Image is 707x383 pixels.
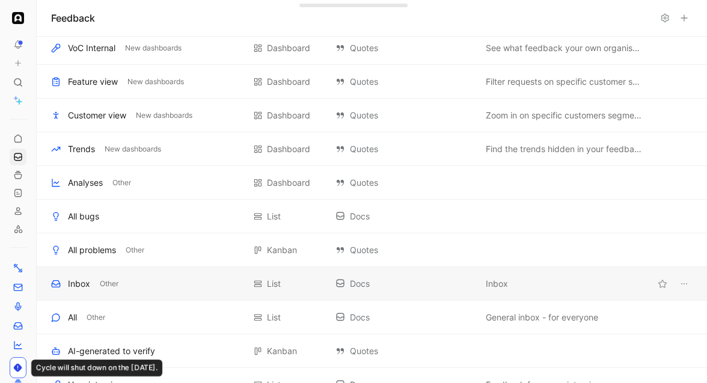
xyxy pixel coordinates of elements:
button: Zoom in on specific customers segments! [483,108,644,123]
span: New dashboards [127,76,184,88]
div: AI-generated to verify [68,344,155,358]
div: Inbox [68,277,90,291]
button: Other [84,312,108,323]
div: Analyses [68,176,103,190]
span: Other [100,278,118,290]
span: New dashboards [136,109,192,121]
div: Quotes [335,176,474,190]
button: Find the trends hidden in your feedback! [483,142,644,156]
h1: Feedback [51,11,95,25]
div: Docs [335,310,474,325]
span: Filter requests on specific customer segments! [486,75,641,89]
div: VoC InternalNew dashboardsDashboard QuotesSee what feedback your own organisation is giving!View ... [37,31,707,65]
div: Docs [335,277,474,291]
div: TrendsNew dashboardsDashboard QuotesFind the trends hidden in your feedback!View actions [37,132,707,166]
button: Other [97,278,121,289]
div: Dashboard [267,176,310,190]
span: See what feedback your own organisation is giving! [486,41,641,55]
span: Find the trends hidden in your feedback! [486,142,641,156]
div: AllOtherList DocsGeneral inbox - for everyoneView actions [37,301,707,334]
span: Other [112,177,131,189]
div: VoC Internal [68,41,115,55]
div: Docs [335,209,474,224]
div: Kanban [267,243,297,257]
div: All [68,310,77,325]
button: General inbox - for everyone [483,310,601,325]
div: InboxOtherList DocsInboxView actions [37,267,707,301]
div: Dashboard [267,41,310,55]
div: Customer viewNew dashboardsDashboard QuotesZoom in on specific customers segments!View actions [37,99,707,132]
div: Quotes [335,108,474,123]
div: List [267,209,281,224]
div: All bugs [68,209,99,224]
div: List [267,277,281,291]
span: Zoom in on specific customers segments! [486,108,641,123]
div: Customer view [68,108,126,123]
div: Quotes [335,344,474,358]
span: New dashboards [105,143,161,155]
button: See what feedback your own organisation is giving! [483,41,644,55]
button: New dashboards [133,110,195,121]
div: Kanban [267,344,297,358]
span: General inbox - for everyone [486,310,598,325]
button: Inbox [483,277,510,291]
button: New dashboards [125,76,186,87]
img: Ada [12,12,24,24]
div: All bugsList DocsView actions [37,200,707,233]
div: Quotes [335,75,474,89]
button: New dashboards [123,43,184,54]
button: Ada [10,10,26,26]
div: Dashboard [267,75,310,89]
div: Dashboard [267,108,310,123]
div: Quotes [335,243,474,257]
span: Other [126,244,144,256]
button: View actions [676,275,693,292]
span: New dashboards [125,42,182,54]
div: All problems [68,243,116,257]
div: AI-generated to verifyKanban QuotesView actions [37,334,707,368]
div: AnalysesOtherDashboard QuotesView actions [37,166,707,200]
div: List [267,310,281,325]
span: Other [87,311,105,323]
button: Other [123,245,147,256]
button: Other [110,177,133,188]
div: All problemsOtherKanban QuotesView actions [37,233,707,267]
span: Inbox [486,277,508,291]
div: Quotes [335,41,474,55]
div: Feature view [68,75,118,89]
div: Feature viewNew dashboardsDashboard QuotesFilter requests on specific customer segments!View actions [37,65,707,99]
div: Quotes [335,142,474,156]
div: Dashboard [267,142,310,156]
div: Trends [68,142,95,156]
div: Cycle will shut down on the [DATE]. [31,360,162,376]
button: New dashboards [102,144,164,155]
button: Filter requests on specific customer segments! [483,75,644,89]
